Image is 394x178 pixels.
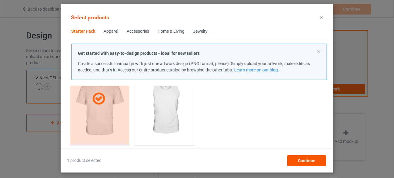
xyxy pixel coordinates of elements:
[158,28,185,35] div: Home & Living
[298,158,316,163] span: Continue
[78,51,200,56] strong: Get started with easy-to-design products - ideal for new sellers
[193,28,208,35] div: Jewelry
[137,74,192,142] img: regular.jpg
[67,24,99,39] span: Starter Pack
[104,28,118,35] div: Apparel
[78,61,310,72] span: Create a successful campaign with just one artwork design (PNG format, please). Simply upload you...
[234,68,279,72] a: Learn more on our blog.
[71,14,109,21] span: Select products
[127,28,149,35] div: Accessories
[67,158,102,164] span: 1 product selected
[287,155,326,166] div: Continue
